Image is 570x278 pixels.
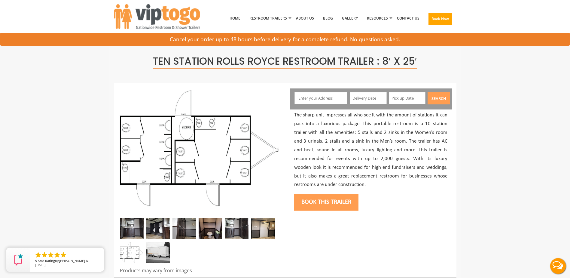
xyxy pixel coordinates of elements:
[350,92,387,104] input: Delivery Date
[146,218,170,239] img: Inside view of Ten Station Rolls Royce with three Urinals
[35,258,37,263] span: 5
[225,218,248,239] img: Inside view of Ten Station Rolls Royce Sinks and Mirror
[337,3,362,34] a: Gallery
[389,92,426,104] input: Pick up Date
[546,254,570,278] button: Live Chat
[428,92,450,104] button: Search
[35,259,99,263] span: by
[245,3,291,34] a: Restroom Trailers
[428,13,452,25] button: Book Now
[392,3,424,34] a: Contact Us
[35,251,42,258] li: 
[146,242,170,263] img: A front view of trailer booth with ten restrooms, and two doors with male and female sign on them
[199,218,222,239] img: Inside view of Ten Station Rolls Royce with one stall
[225,3,245,34] a: Home
[120,242,144,263] img: Floor Plan of 10 station restroom with sink and toilet
[319,3,337,34] a: Blog
[47,251,54,258] li: 
[153,54,417,69] span: Ten Station Rolls Royce Restroom Trailer : 8′ x 25′
[118,267,281,277] div: Products may vary from images
[294,92,347,104] input: Enter your Address
[60,251,67,258] li: 
[38,258,55,263] span: Star Rating
[294,111,447,189] p: The sharp unit impresses all who see it with the amount of stations it can pack into a luxurious ...
[59,258,89,263] span: [PERSON_NAME] &.
[118,88,281,209] img: A front view of trailer booth with ten restrooms, and two doors with male and female sign on them
[294,194,358,211] button: Book this trailer
[251,218,275,239] img: Ten Station Rolls Royce Interior with wall lamp and door
[35,263,46,267] span: [DATE]
[424,3,456,38] a: Book Now
[53,251,61,258] li: 
[362,3,392,34] a: Resources
[172,218,196,239] img: Ten Station Rolls Royce inside doors
[114,4,200,29] img: VIPTOGO
[12,254,24,266] img: Review Rating
[120,218,144,239] img: Inside view of a restroom station with two sinks, one mirror and three doors
[41,251,48,258] li: 
[291,3,319,34] a: About Us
